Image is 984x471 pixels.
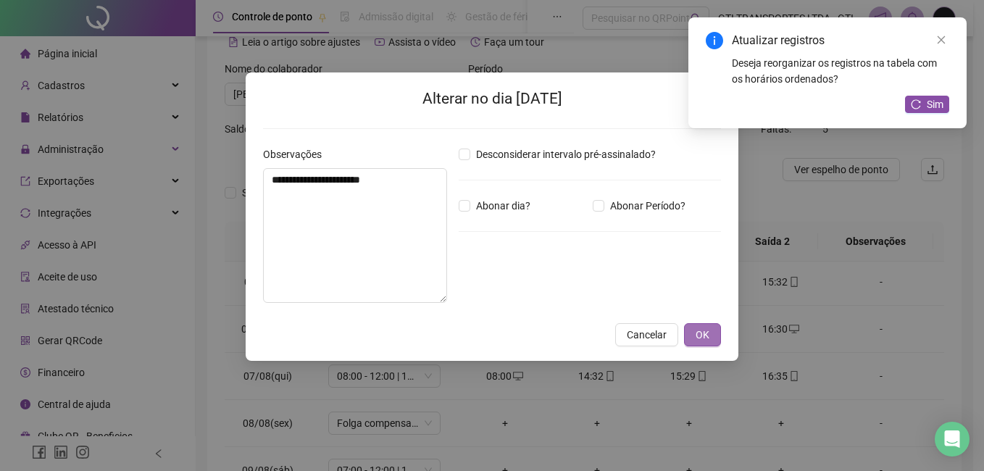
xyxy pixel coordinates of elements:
[604,198,691,214] span: Abonar Período?
[706,32,723,49] span: info-circle
[936,35,946,45] span: close
[470,198,536,214] span: Abonar dia?
[732,55,949,87] div: Deseja reorganizar os registros na tabela com os horários ordenados?
[263,87,721,111] h2: Alterar no dia [DATE]
[615,323,678,346] button: Cancelar
[627,327,667,343] span: Cancelar
[263,146,331,162] label: Observações
[684,323,721,346] button: OK
[905,96,949,113] button: Sim
[696,327,709,343] span: OK
[911,99,921,109] span: reload
[927,96,943,112] span: Sim
[470,146,662,162] span: Desconsiderar intervalo pré-assinalado?
[732,32,949,49] div: Atualizar registros
[935,422,970,457] div: Open Intercom Messenger
[933,32,949,48] a: Close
